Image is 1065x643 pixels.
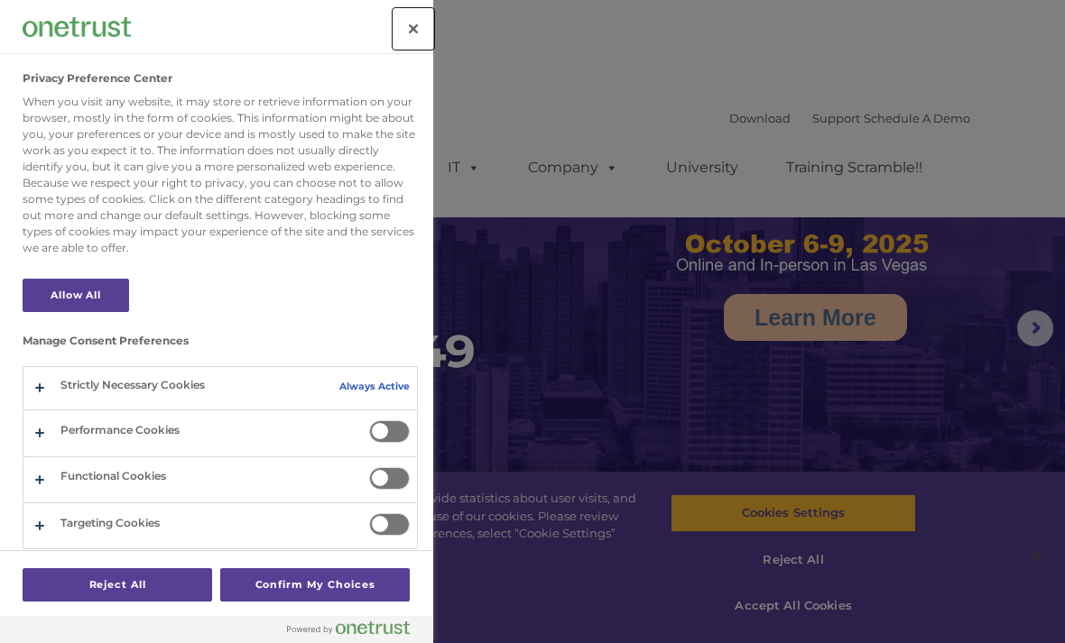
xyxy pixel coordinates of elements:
[220,568,410,602] button: Confirm My Choices
[23,17,131,36] img: Company Logo
[287,620,424,643] a: Powered by OneTrust Opens in a new Tab
[23,568,212,602] button: Reject All
[394,9,433,49] button: Close
[23,279,129,312] button: Allow All
[23,94,418,256] div: When you visit any website, it may store or retrieve information on your browser, mostly in the f...
[287,620,410,635] img: Powered by OneTrust Opens in a new Tab
[23,9,131,45] div: Company Logo
[23,72,172,85] h2: Privacy Preference Center
[23,335,418,356] h3: Manage Consent Preferences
